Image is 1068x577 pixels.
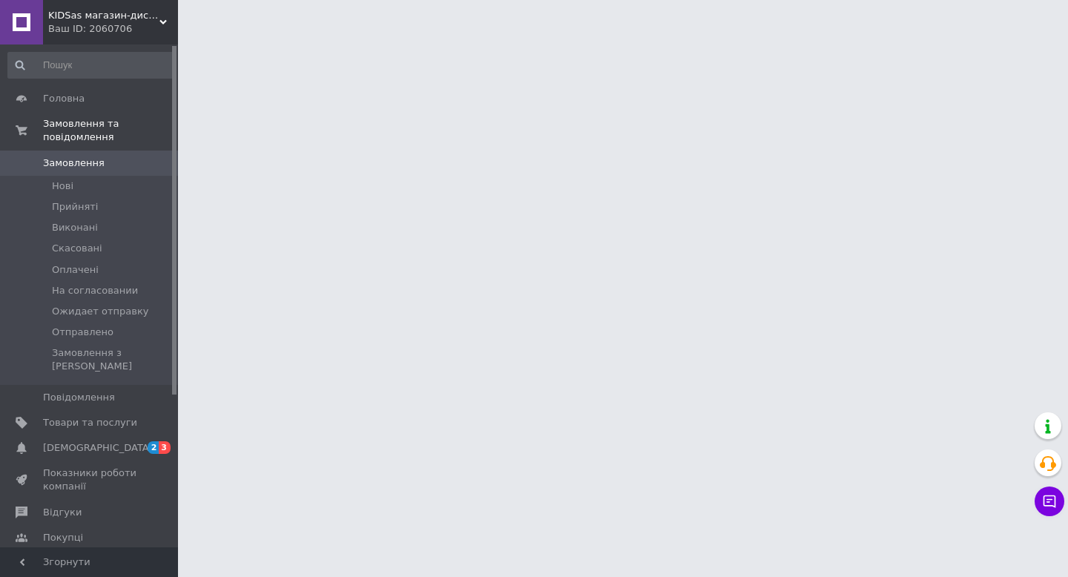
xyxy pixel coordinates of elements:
[148,441,159,454] span: 2
[43,156,105,170] span: Замовлення
[43,506,82,519] span: Відгуки
[48,9,159,22] span: KIDSas магазин-дискаунтер дитячих товарів
[52,346,174,373] span: Замовлення з [PERSON_NAME]
[1035,487,1064,516] button: Чат з покупцем
[52,305,149,318] span: Ожидает отправку
[52,284,138,297] span: На согласовании
[52,242,102,255] span: Скасовані
[43,391,115,404] span: Повідомлення
[52,263,99,277] span: Оплачені
[52,326,113,339] span: Отправлено
[43,117,178,144] span: Замовлення та повідомлення
[43,441,153,455] span: [DEMOGRAPHIC_DATA]
[7,52,175,79] input: Пошук
[43,416,137,429] span: Товари та послуги
[52,221,98,234] span: Виконані
[43,466,137,493] span: Показники роботи компанії
[52,200,98,214] span: Прийняті
[43,92,85,105] span: Головна
[52,179,73,193] span: Нові
[43,531,83,544] span: Покупці
[159,441,171,454] span: 3
[48,22,178,36] div: Ваш ID: 2060706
